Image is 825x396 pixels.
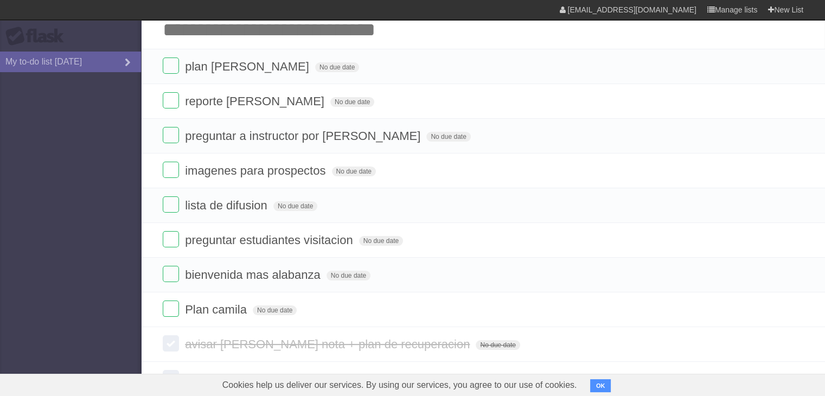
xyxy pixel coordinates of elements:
[163,92,179,108] label: Done
[273,201,317,211] span: No due date
[212,374,588,396] span: Cookies help us deliver our services. By using our services, you agree to our use of cookies.
[185,268,323,282] span: bienvenida mas alabanza
[163,335,179,352] label: Done
[163,301,179,317] label: Done
[253,305,297,315] span: No due date
[359,236,403,246] span: No due date
[185,60,312,73] span: plan [PERSON_NAME]
[185,233,355,247] span: preguntar estudiantes visitacion
[590,379,611,392] button: OK
[185,372,417,386] span: preguntar [PERSON_NAME] por preguntas
[185,199,270,212] span: lista de difusion
[163,231,179,247] label: Done
[426,132,470,142] span: No due date
[330,97,374,107] span: No due date
[185,129,423,143] span: preguntar a instructor por [PERSON_NAME]
[185,303,250,316] span: Plan camila
[163,162,179,178] label: Done
[163,127,179,143] label: Done
[185,94,327,108] span: reporte [PERSON_NAME]
[163,58,179,74] label: Done
[332,167,376,176] span: No due date
[327,271,370,280] span: No due date
[476,340,520,350] span: No due date
[163,266,179,282] label: Done
[163,196,179,213] label: Done
[163,370,179,386] label: Done
[315,62,359,72] span: No due date
[185,337,472,351] span: avisar [PERSON_NAME] nota + plan de recuperacion
[185,164,328,177] span: imagenes para prospectos
[5,27,71,46] div: Flask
